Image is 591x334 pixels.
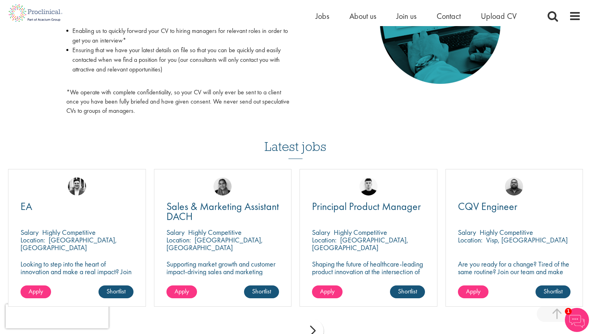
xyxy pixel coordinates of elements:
[437,11,461,21] a: Contact
[334,228,387,237] p: Highly Competitive
[21,200,32,213] span: EA
[265,120,326,159] h3: Latest jobs
[316,11,329,21] a: Jobs
[349,11,376,21] a: About us
[565,308,572,315] span: 1
[244,285,279,298] a: Shortlist
[21,228,39,237] span: Salary
[66,45,289,84] li: Ensuring that we have your latest details on file so that you can be quickly and easily contacted...
[312,202,425,212] a: Principal Product Manager
[466,287,480,295] span: Apply
[458,285,488,298] a: Apply
[312,228,330,237] span: Salary
[396,11,417,21] a: Join us
[213,177,232,196] img: Anjali Parbhu
[312,235,337,244] span: Location:
[188,228,242,237] p: Highly Competitive
[21,235,45,244] span: Location:
[458,228,476,237] span: Salary
[166,285,197,298] a: Apply
[312,200,421,213] span: Principal Product Manager
[21,260,133,298] p: Looking to step into the heart of innovation and make a real impact? Join our pharmaceutical clie...
[98,285,133,298] a: Shortlist
[166,200,279,223] span: Sales & Marketing Assistant DACH
[481,11,517,21] a: Upload CV
[66,26,289,45] li: Enabling us to quickly forward your CV to hiring managers for relevant roles in order to get you ...
[166,235,191,244] span: Location:
[390,285,425,298] a: Shortlist
[458,235,482,244] span: Location:
[42,228,96,237] p: Highly Competitive
[312,285,343,298] a: Apply
[312,260,425,283] p: Shaping the future of healthcare-leading product innovation at the intersection of technology and...
[359,177,378,196] img: Patrick Melody
[166,235,263,252] p: [GEOGRAPHIC_DATA], [GEOGRAPHIC_DATA]
[66,88,289,116] p: *We operate with complete confidentiality, so your CV will only ever be sent to a client once you...
[21,235,117,252] p: [GEOGRAPHIC_DATA], [GEOGRAPHIC_DATA]
[312,235,408,252] p: [GEOGRAPHIC_DATA], [GEOGRAPHIC_DATA]
[320,287,334,295] span: Apply
[565,308,589,332] img: Chatbot
[486,235,568,244] p: Visp, [GEOGRAPHIC_DATA]
[21,285,51,298] a: Apply
[68,177,86,196] img: Edward Little
[505,177,523,196] img: Ashley Bennett
[21,202,133,212] a: EA
[29,287,43,295] span: Apply
[536,285,570,298] a: Shortlist
[458,202,571,212] a: CQV Engineer
[166,202,279,222] a: Sales & Marketing Assistant DACH
[458,200,517,213] span: CQV Engineer
[166,228,185,237] span: Salary
[174,287,189,295] span: Apply
[458,260,571,283] p: Are you ready for a change? Tired of the same routine? Join our team and make your mark in the in...
[166,260,279,291] p: Supporting market growth and customer impact-driving sales and marketing excellence across DACH i...
[480,228,533,237] p: Highly Competitive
